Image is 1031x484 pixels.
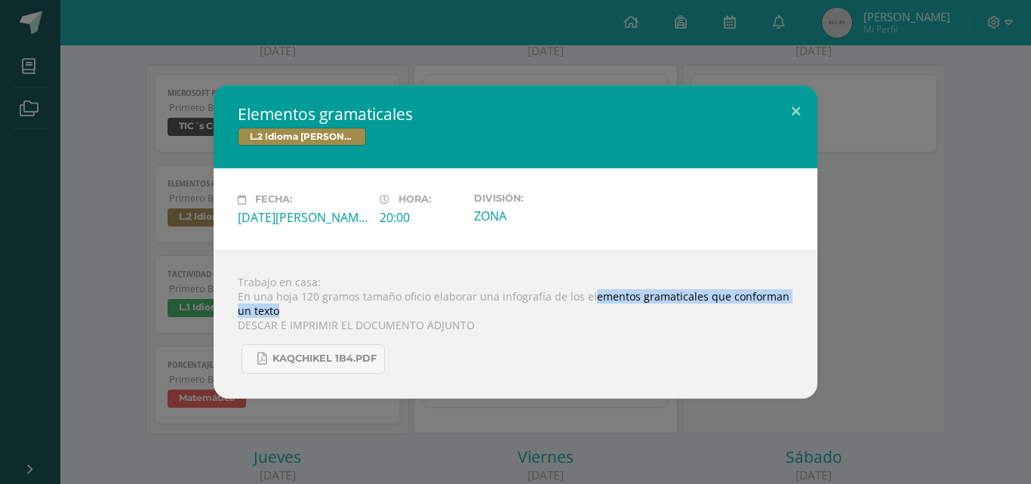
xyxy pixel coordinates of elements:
h2: Elementos gramaticales [238,103,793,125]
span: Fecha: [255,194,292,205]
button: Close (Esc) [774,85,817,137]
div: 20:00 [380,209,462,226]
div: [DATE][PERSON_NAME] [238,209,368,226]
label: División: [474,193,604,204]
span: KAQCHIKEL 1B4.pdf [272,353,377,365]
div: Trabajo en casa: En una hoja 120 gramos tamaño oficio elaborar una infografía de los elementos gr... [214,250,817,399]
span: L.2 Idioma [PERSON_NAME] [238,128,366,146]
span: Hora: [399,194,431,205]
div: ZONA [474,208,604,224]
a: KAQCHIKEL 1B4.pdf [242,344,385,374]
